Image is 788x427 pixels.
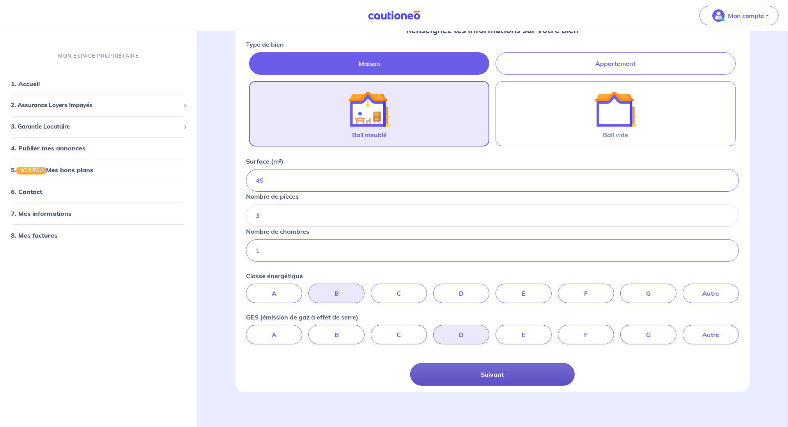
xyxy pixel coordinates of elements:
[620,284,676,303] label: G
[246,271,303,281] p: Classe énergétique
[11,210,71,217] a: 7. Mes informations
[246,169,739,192] input: Ex. : 35 m²
[246,325,302,344] label: A
[11,101,180,110] span: 2. Assurance Loyers Impayés
[308,325,365,344] label: B
[558,284,614,303] label: F
[496,284,552,303] label: E
[595,88,637,130] img: illu_empty_lease.svg
[3,98,194,113] div: 2. Assurance Loyers Impayés
[603,130,629,139] span: Bail vide
[620,325,676,344] label: G
[249,52,489,75] label: Maison
[365,11,423,20] img: Cautioneo
[3,162,194,178] div: 5.NOUVEAUMes bons plans
[246,239,739,262] input: Ex. : 1 chambre
[11,188,42,196] a: 6. Contact
[11,166,93,174] a: 5.NOUVEAUMes bons plans
[246,284,302,303] label: A
[410,363,574,386] button: Suivant
[246,40,284,49] p: Type de bien
[352,130,387,139] span: Bail meublé
[558,325,614,344] label: F
[11,144,85,152] a: 4. Publier mes annonces
[728,11,764,20] p: Mon compte
[496,52,736,75] label: Appartement
[496,325,552,344] label: E
[348,88,390,130] img: illu_furnished_lease.svg
[3,228,194,243] div: 8. Mes factures
[683,325,739,344] label: Autre
[246,192,299,201] p: Nombre de pièces
[11,231,57,239] a: 8. Mes factures
[3,140,194,156] div: 4. Publier mes annonces
[433,325,489,344] label: D
[246,312,358,322] p: GES (émission de gaz à effet de serre)
[3,76,194,92] div: 1. Accueil
[308,284,365,303] label: B
[683,284,739,303] label: Autre
[11,122,180,131] span: 3. Garantie Locataire
[58,52,138,60] p: MON ESPACE PROPRIÉTAIRE
[371,284,427,303] label: C
[3,206,194,221] div: 7. Mes informations
[11,80,40,88] a: 1. Accueil
[712,9,725,22] img: illu_account_valid_menu.svg
[433,284,489,303] label: D
[699,6,779,25] button: illu_account_valid_menu.svgMon compte
[246,227,309,236] p: Nombre de chambres
[3,184,194,199] div: 6. Contact
[3,119,194,134] div: 3. Garantie Locataire
[371,325,427,344] label: C
[246,204,739,227] input: Ex. : 3 pièces
[246,157,283,166] p: Surface (m²)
